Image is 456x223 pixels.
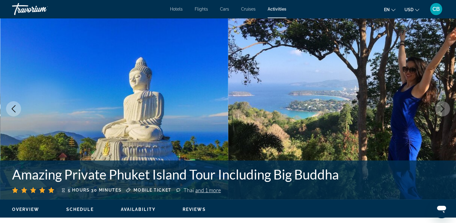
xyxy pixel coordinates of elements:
[432,6,440,12] span: CB
[184,187,221,193] div: Thai
[268,7,286,11] a: Activities
[12,1,72,17] a: Travorium
[384,5,395,14] button: Change language
[195,187,221,193] span: and 1 more
[12,207,39,212] span: Overview
[183,207,206,212] span: Reviews
[6,101,21,116] button: Previous image
[432,199,451,218] iframe: Button to launch messaging window
[68,188,121,192] span: 5 hours 30 minutes
[170,7,183,11] a: Hotels
[220,7,229,11] a: Cars
[404,5,419,14] button: Change currency
[66,207,94,212] span: Schedule
[183,207,206,212] button: Reviews
[384,7,390,12] span: en
[428,3,444,15] button: User Menu
[12,207,39,212] button: Overview
[134,188,171,192] span: Mobile ticket
[195,7,208,11] a: Flights
[66,207,94,212] button: Schedule
[121,207,156,212] span: Availability
[241,7,256,11] a: Cruises
[404,7,414,12] span: USD
[12,166,348,182] h1: Amazing Private Phuket Island Tour Including Big Buddha
[435,101,450,116] button: Next image
[121,207,156,212] button: Availability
